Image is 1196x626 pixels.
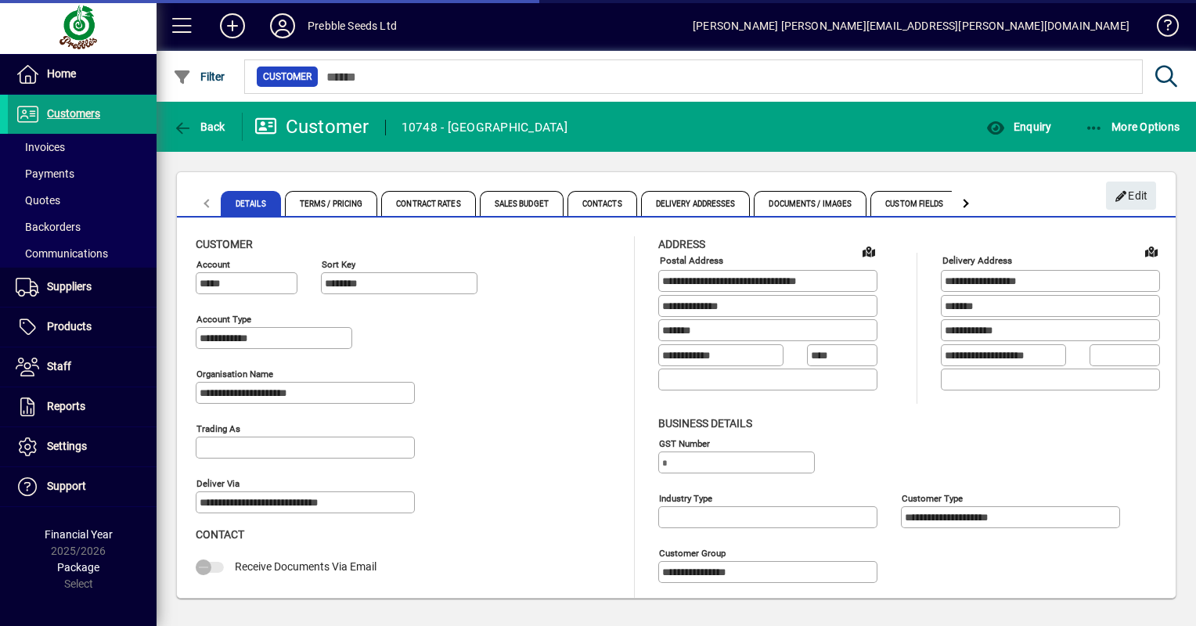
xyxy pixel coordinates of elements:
mat-label: Account Type [196,314,251,325]
mat-label: Sort key [322,259,355,270]
mat-label: Trading as [196,423,240,434]
span: Contract Rates [381,191,475,216]
span: Sales Budget [480,191,564,216]
button: Back [169,113,229,141]
span: Financial Year [45,528,113,541]
span: Settings [47,440,87,452]
div: 10748 - [GEOGRAPHIC_DATA] [402,115,567,140]
span: Products [47,320,92,333]
span: Receive Documents Via Email [235,560,376,573]
span: Details [221,191,281,216]
span: Customer [263,69,312,85]
button: Enquiry [982,113,1055,141]
span: Staff [47,360,71,372]
span: Back [173,121,225,133]
span: Payments [16,167,74,180]
mat-label: Customer type [902,492,963,503]
span: Contacts [567,191,637,216]
span: Documents / Images [754,191,866,216]
span: Address [658,238,705,250]
a: Products [8,308,157,347]
a: Knowledge Base [1145,3,1176,54]
a: Communications [8,240,157,267]
a: Suppliers [8,268,157,307]
span: Customers [47,107,100,120]
mat-label: Industry type [659,492,712,503]
a: Backorders [8,214,157,240]
app-page-header-button: Back [157,113,243,141]
span: Custom Fields [870,191,958,216]
a: Support [8,467,157,506]
span: Package [57,561,99,574]
a: Settings [8,427,157,466]
span: Communications [16,247,108,260]
mat-label: Account [196,259,230,270]
div: [PERSON_NAME] [PERSON_NAME][EMAIL_ADDRESS][PERSON_NAME][DOMAIN_NAME] [693,13,1129,38]
a: Reports [8,387,157,426]
span: Filter [173,70,225,83]
span: Quotes [16,194,60,207]
button: Add [207,12,258,40]
span: Business details [658,417,752,430]
span: Reports [47,400,85,412]
button: Filter [169,63,229,91]
span: Contact [196,528,244,541]
div: Prebble Seeds Ltd [308,13,397,38]
mat-label: Deliver via [196,478,240,489]
span: Edit [1115,183,1148,209]
a: Staff [8,347,157,387]
span: Delivery Addresses [641,191,751,216]
span: Customer [196,238,253,250]
span: Enquiry [986,121,1051,133]
a: View on map [1139,239,1164,264]
span: Invoices [16,141,65,153]
a: View on map [856,239,881,264]
mat-label: Organisation name [196,369,273,380]
span: Backorders [16,221,81,233]
a: Home [8,55,157,94]
a: Invoices [8,134,157,160]
mat-label: Customer group [659,547,726,558]
span: Home [47,67,76,80]
mat-label: GST Number [659,437,710,448]
button: More Options [1081,113,1184,141]
div: Customer [254,114,369,139]
a: Payments [8,160,157,187]
a: Quotes [8,187,157,214]
span: More Options [1085,121,1180,133]
button: Profile [258,12,308,40]
span: Terms / Pricing [285,191,378,216]
span: Support [47,480,86,492]
button: Edit [1106,182,1156,210]
span: Suppliers [47,280,92,293]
